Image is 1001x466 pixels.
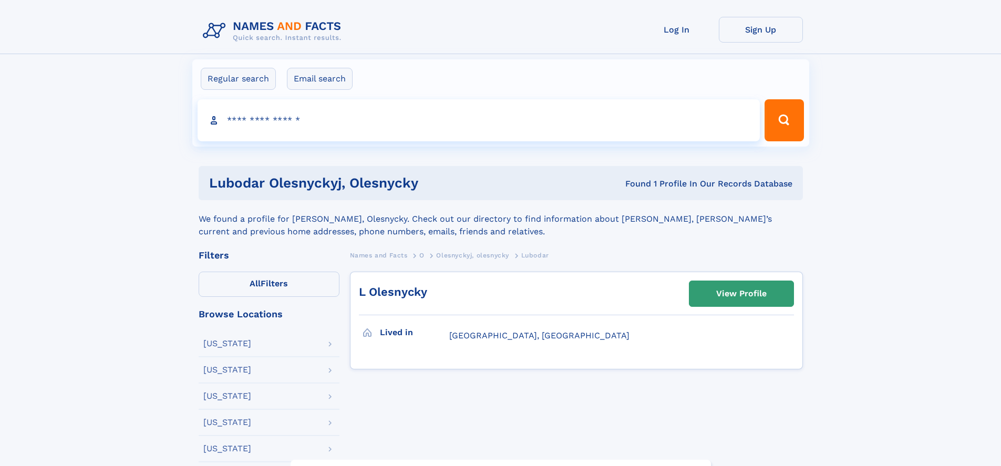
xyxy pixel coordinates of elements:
div: Browse Locations [199,309,339,319]
a: Sign Up [719,17,803,43]
span: Olesnyckyj, olesnycky [436,252,509,259]
label: Regular search [201,68,276,90]
a: Log In [635,17,719,43]
a: O [419,248,425,262]
span: [GEOGRAPHIC_DATA], [GEOGRAPHIC_DATA] [449,330,630,340]
a: L Olesnycky [359,285,427,298]
label: Filters [199,272,339,297]
a: Olesnyckyj, olesnycky [436,248,509,262]
span: O [419,252,425,259]
div: Filters [199,251,339,260]
h3: Lived in [380,324,449,341]
img: Logo Names and Facts [199,17,350,45]
div: [US_STATE] [203,392,251,400]
span: All [250,278,261,288]
a: Names and Facts [350,248,408,262]
div: We found a profile for [PERSON_NAME], Olesnycky. Check out our directory to find information abou... [199,200,803,238]
input: search input [198,99,760,141]
h1: lubodar olesnyckyj, olesnycky [209,177,522,190]
div: [US_STATE] [203,418,251,427]
div: [US_STATE] [203,444,251,453]
a: View Profile [689,281,793,306]
button: Search Button [765,99,803,141]
div: View Profile [716,282,767,306]
div: [US_STATE] [203,339,251,348]
div: [US_STATE] [203,366,251,374]
div: Found 1 Profile In Our Records Database [522,178,792,190]
label: Email search [287,68,353,90]
span: Lubodar [521,252,549,259]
